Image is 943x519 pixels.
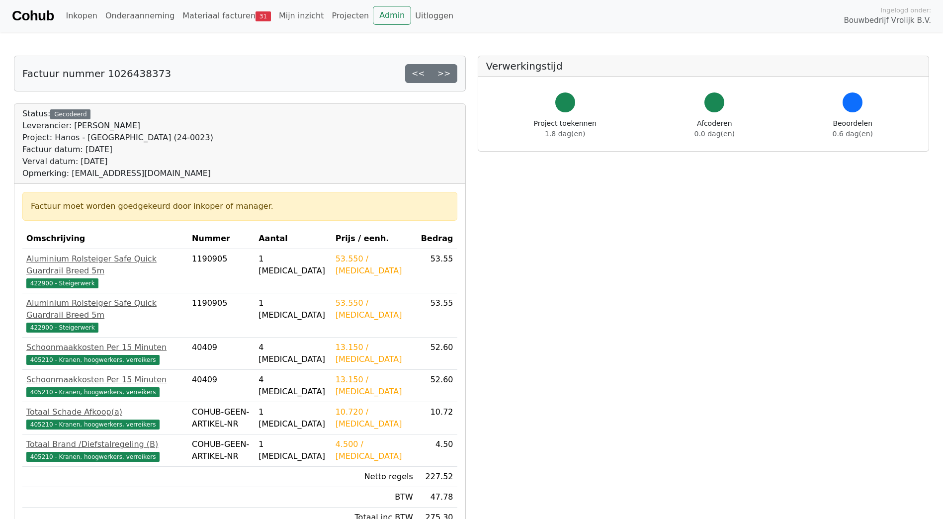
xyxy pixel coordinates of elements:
div: Gecodeerd [50,109,90,119]
a: << [405,64,431,83]
h5: Factuur nummer 1026438373 [22,68,171,80]
span: Ingelogd onder: [880,5,931,15]
div: Totaal Schade Afkoop(a) [26,406,184,418]
td: BTW [332,487,417,508]
th: Prijs / eenh. [332,229,417,249]
div: 4 [MEDICAL_DATA] [258,342,327,365]
td: 1190905 [188,249,255,293]
span: 405210 - Kranen, hoogwerkers, verreikers [26,355,160,365]
a: Aluminium Rolsteiger Safe Quick Guardrail Breed 5m422900 - Steigerwerk [26,297,184,333]
a: Cohub [12,4,54,28]
a: Mijn inzicht [275,6,328,26]
span: 0.0 dag(en) [694,130,735,138]
div: 53.550 / [MEDICAL_DATA] [336,253,413,277]
span: 0.6 dag(en) [833,130,873,138]
div: Schoonmaakkosten Per 15 Minuten [26,374,184,386]
td: 4.50 [417,434,457,467]
div: 1 [MEDICAL_DATA] [258,253,327,277]
div: 13.150 / [MEDICAL_DATA] [336,374,413,398]
div: Project toekennen [534,118,597,139]
div: Opmerking: [EMAIL_ADDRESS][DOMAIN_NAME] [22,168,213,179]
div: 1 [MEDICAL_DATA] [258,438,327,462]
div: 1 [MEDICAL_DATA] [258,406,327,430]
a: Schoonmaakkosten Per 15 Minuten405210 - Kranen, hoogwerkers, verreikers [26,374,184,398]
td: 52.60 [417,370,457,402]
span: 405210 - Kranen, hoogwerkers, verreikers [26,420,160,430]
div: Beoordelen [833,118,873,139]
td: 227.52 [417,467,457,487]
td: Netto regels [332,467,417,487]
div: Project: Hanos - [GEOGRAPHIC_DATA] (24-0023) [22,132,213,144]
div: Totaal Brand /Diefstalregeling (B) [26,438,184,450]
a: Totaal Brand /Diefstalregeling (B)405210 - Kranen, hoogwerkers, verreikers [26,438,184,462]
div: 53.550 / [MEDICAL_DATA] [336,297,413,321]
th: Nummer [188,229,255,249]
td: 10.72 [417,402,457,434]
div: 1 [MEDICAL_DATA] [258,297,327,321]
td: 53.55 [417,249,457,293]
td: 40409 [188,370,255,402]
div: Factuur datum: [DATE] [22,144,213,156]
span: 405210 - Kranen, hoogwerkers, verreikers [26,452,160,462]
div: 10.720 / [MEDICAL_DATA] [336,406,413,430]
a: Uitloggen [411,6,457,26]
div: Schoonmaakkosten Per 15 Minuten [26,342,184,353]
th: Omschrijving [22,229,188,249]
td: 1190905 [188,293,255,338]
div: Afcoderen [694,118,735,139]
a: Projecten [328,6,373,26]
span: 422900 - Steigerwerk [26,323,98,333]
div: Aluminium Rolsteiger Safe Quick Guardrail Breed 5m [26,297,184,321]
a: Onderaanneming [101,6,178,26]
a: Schoonmaakkosten Per 15 Minuten405210 - Kranen, hoogwerkers, verreikers [26,342,184,365]
span: 31 [256,11,271,21]
td: COHUB-GEEN-ARTIKEL-NR [188,434,255,467]
div: 4.500 / [MEDICAL_DATA] [336,438,413,462]
th: Bedrag [417,229,457,249]
a: Aluminium Rolsteiger Safe Quick Guardrail Breed 5m422900 - Steigerwerk [26,253,184,289]
a: Inkopen [62,6,101,26]
td: 53.55 [417,293,457,338]
div: Aluminium Rolsteiger Safe Quick Guardrail Breed 5m [26,253,184,277]
th: Aantal [255,229,331,249]
h5: Verwerkingstijd [486,60,921,72]
div: Verval datum: [DATE] [22,156,213,168]
div: Factuur moet worden goedgekeurd door inkoper of manager. [31,200,449,212]
div: 13.150 / [MEDICAL_DATA] [336,342,413,365]
span: 1.8 dag(en) [545,130,585,138]
td: 47.78 [417,487,457,508]
span: Bouwbedrijf Vrolijk B.V. [844,15,931,26]
td: 52.60 [417,338,457,370]
div: Leverancier: [PERSON_NAME] [22,120,213,132]
div: 4 [MEDICAL_DATA] [258,374,327,398]
td: COHUB-GEEN-ARTIKEL-NR [188,402,255,434]
a: Materiaal facturen31 [178,6,275,26]
a: Totaal Schade Afkoop(a)405210 - Kranen, hoogwerkers, verreikers [26,406,184,430]
span: 405210 - Kranen, hoogwerkers, verreikers [26,387,160,397]
a: Admin [373,6,411,25]
td: 40409 [188,338,255,370]
div: Status: [22,108,213,179]
span: 422900 - Steigerwerk [26,278,98,288]
a: >> [431,64,457,83]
